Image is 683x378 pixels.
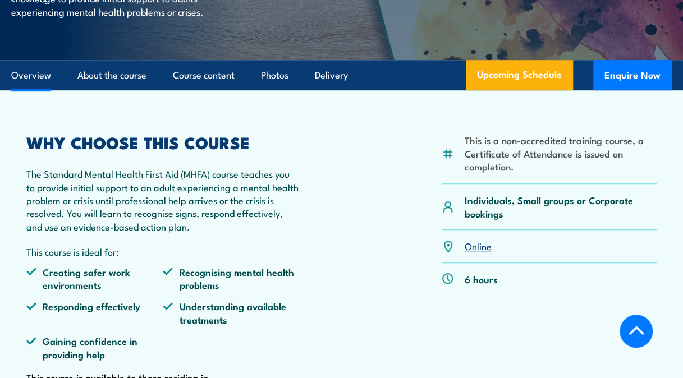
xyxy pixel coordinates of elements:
button: Enquire Now [593,60,672,90]
p: 6 hours [465,273,498,285]
li: Recognising mental health problems [163,265,299,292]
a: Photos [261,61,288,90]
li: Gaining confidence in providing help [26,334,163,361]
a: Course content [173,61,235,90]
h2: WHY CHOOSE THIS COURSE [26,135,300,149]
a: Overview [11,61,51,90]
a: Delivery [315,61,348,90]
p: The Standard Mental Health First Aid (MHFA) course teaches you to provide initial support to an a... [26,167,300,233]
a: Upcoming Schedule [466,60,573,90]
a: About the course [77,61,146,90]
p: Individuals, Small groups or Corporate bookings [465,193,657,220]
li: This is a non-accredited training course, a Certificate of Attendance is issued on completion. [465,133,657,173]
li: Responding effectively [26,299,163,326]
li: Creating safer work environments [26,265,163,292]
li: Understanding available treatments [163,299,299,326]
p: This course is ideal for: [26,245,300,258]
a: Online [465,239,492,252]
